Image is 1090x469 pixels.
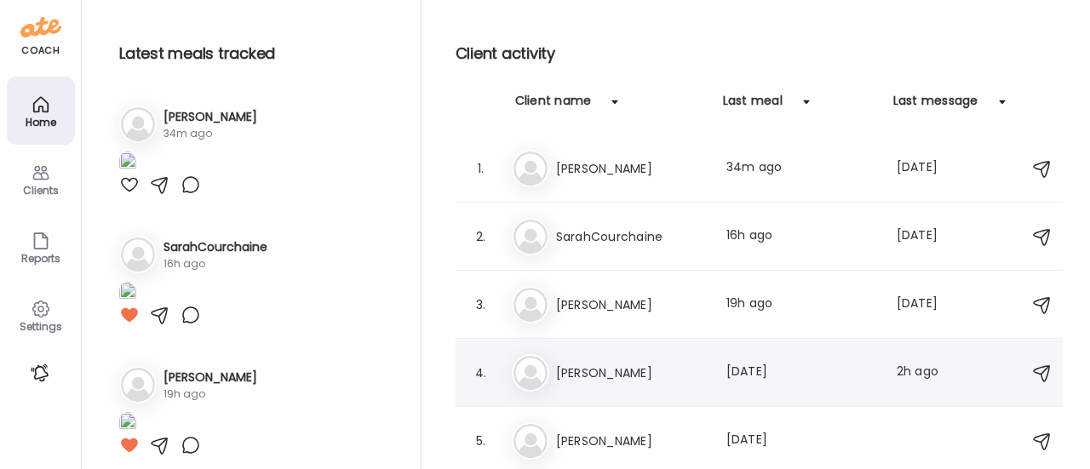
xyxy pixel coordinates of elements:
div: 2h ago [897,363,963,383]
img: bg-avatar-default.svg [513,220,548,254]
div: 19h ago [726,295,876,315]
div: [DATE] [897,226,963,247]
h3: [PERSON_NAME] [556,295,706,315]
img: images%2Fr6YHOISCm9Sm6hwMxPSOym7c9kJ2%2FUFaF40ARfTNiKvIMbp0O%2FwuckbHCAqdFSRqSIDm5t_1080 [119,152,136,174]
h3: [PERSON_NAME] [556,158,706,179]
h3: SarahCourchaine [163,238,267,256]
div: 34m ago [726,158,876,179]
h3: [PERSON_NAME] [163,369,257,386]
div: 5. [471,431,491,451]
div: Reports [10,253,72,264]
h3: [PERSON_NAME] [556,431,706,451]
div: 3. [471,295,491,315]
div: [DATE] [897,295,963,315]
div: Home [10,117,72,128]
div: 19h ago [163,386,257,402]
h3: [PERSON_NAME] [163,108,257,126]
img: images%2FhLgsDsx2UhQ6buu9DM7v5OJ3XNf2%2FPoqEqK8geQ9gYp46v3RY%2FPv7l9WMkEY5icVuoovi2_1080 [119,412,136,435]
div: 16h ago [163,256,267,272]
div: 16h ago [726,226,876,247]
div: Settings [10,321,72,332]
div: [DATE] [726,431,876,451]
div: [DATE] [726,363,876,383]
img: bg-avatar-default.svg [513,424,548,458]
div: coach [21,43,60,58]
h2: Latest meals tracked [119,41,393,66]
div: Clients [10,185,72,196]
div: Last message [893,92,978,119]
img: bg-avatar-default.svg [121,237,155,272]
div: Last meal [723,92,783,119]
h2: Client activity [456,41,1063,66]
div: 34m ago [163,126,257,141]
h3: SarahCourchaine [556,226,706,247]
img: bg-avatar-default.svg [513,152,548,186]
div: [DATE] [897,158,963,179]
img: bg-avatar-default.svg [121,107,155,141]
h3: [PERSON_NAME] [556,363,706,383]
div: 2. [471,226,491,247]
div: Client name [515,92,592,119]
img: bg-avatar-default.svg [513,288,548,322]
img: images%2FN345xGscY9QbiKTkaTfBP0ANQ673%2FWBtVvJjZNVyEM3UeeFRq%2FmVm0ORKsJ1fqpag4ouzG_1080 [119,282,136,305]
div: 4. [471,363,491,383]
img: bg-avatar-default.svg [513,356,548,390]
div: 1. [471,158,491,179]
img: bg-avatar-default.svg [121,368,155,402]
img: ate [20,14,61,41]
